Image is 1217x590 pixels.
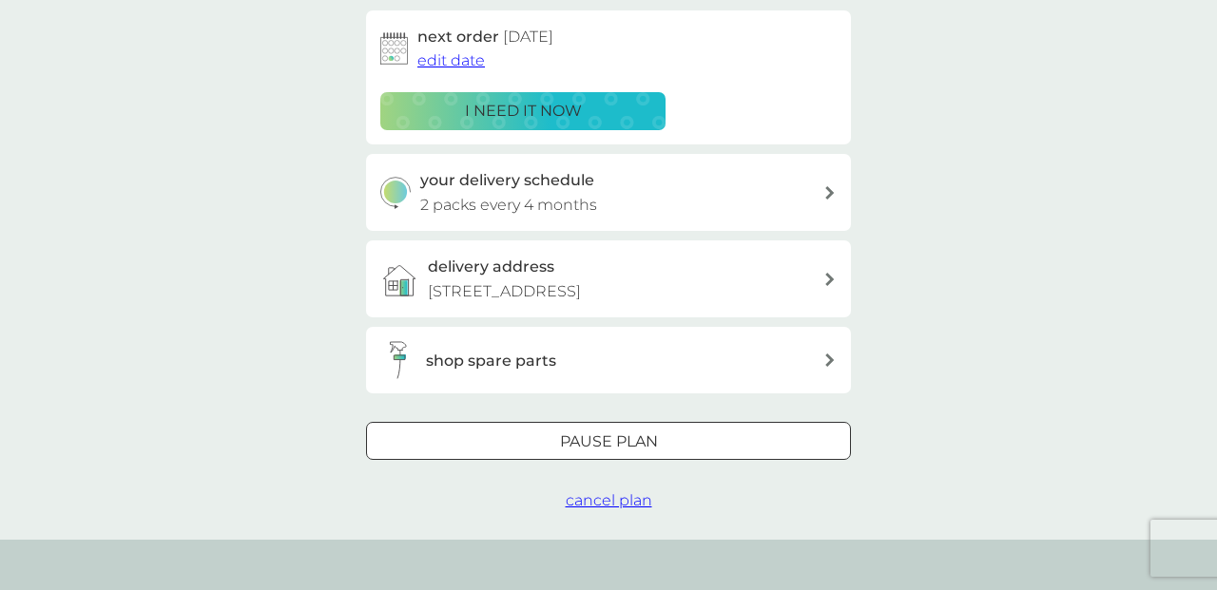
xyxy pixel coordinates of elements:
h3: delivery address [428,255,554,279]
button: edit date [417,48,485,73]
h3: shop spare parts [426,349,556,373]
button: i need it now [380,92,666,130]
p: 2 packs every 4 months [420,193,597,218]
h3: your delivery schedule [420,168,594,193]
span: cancel plan [566,491,652,509]
button: Pause plan [366,422,851,460]
span: [DATE] [503,28,553,46]
h2: next order [417,25,553,49]
p: Pause plan [560,429,658,454]
button: cancel plan [566,488,652,513]
p: [STREET_ADDRESS] [428,279,581,304]
p: i need it now [465,99,582,124]
span: edit date [417,51,485,69]
a: delivery address[STREET_ADDRESS] [366,240,851,317]
button: shop spare parts [366,327,851,393]
button: your delivery schedule2 packs every 4 months [366,154,851,231]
